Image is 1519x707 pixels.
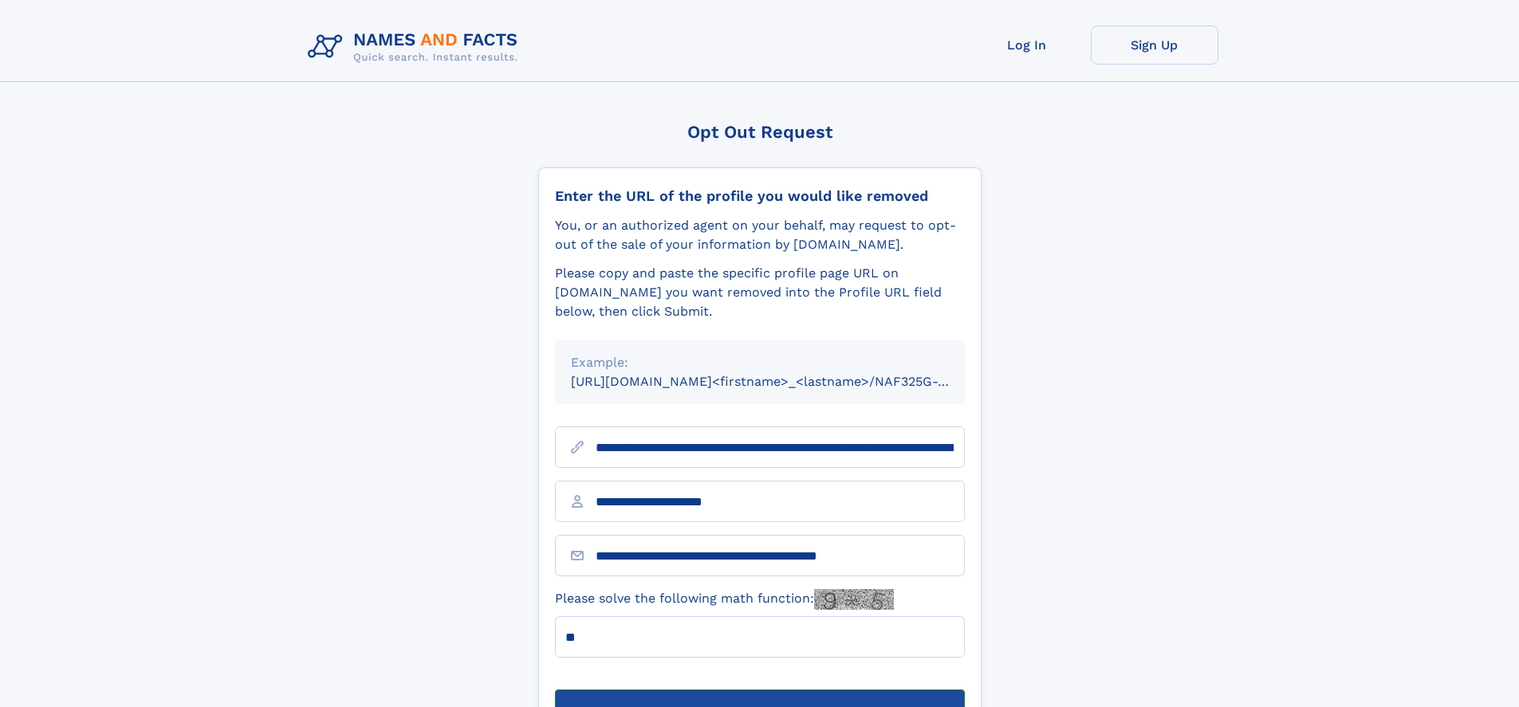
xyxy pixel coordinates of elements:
[301,26,531,69] img: Logo Names and Facts
[538,122,982,142] div: Opt Out Request
[555,216,965,254] div: You, or an authorized agent on your behalf, may request to opt-out of the sale of your informatio...
[571,374,995,389] small: [URL][DOMAIN_NAME]<firstname>_<lastname>/NAF325G-xxxxxxxx
[963,26,1091,65] a: Log In
[555,264,965,321] div: Please copy and paste the specific profile page URL on [DOMAIN_NAME] you want removed into the Pr...
[571,353,949,372] div: Example:
[555,187,965,205] div: Enter the URL of the profile you would like removed
[1091,26,1218,65] a: Sign Up
[555,589,894,610] label: Please solve the following math function:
